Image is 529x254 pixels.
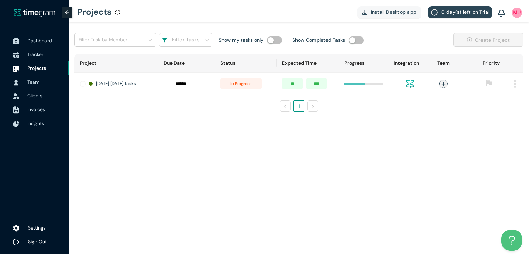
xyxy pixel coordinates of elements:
button: Expand row [80,81,86,87]
th: Progress [339,54,388,73]
span: in progress [220,78,262,89]
img: BellIcon [498,10,505,17]
th: Status [215,54,277,73]
img: filterIcon [162,38,167,43]
span: Dashboard [27,38,52,44]
h1: Projects [77,2,112,22]
span: sync [115,10,120,15]
span: down [205,38,210,43]
h1: Show Completed Tasks [292,36,345,44]
div: [DATE] [DATE] Tasks [89,80,153,87]
img: DownloadApp [362,10,367,15]
img: TimeTrackerIcon [13,52,19,58]
a: timegram [14,8,55,17]
span: flag [486,80,493,86]
span: 0 day(s) left on Trial [441,8,489,16]
iframe: Toggle Customer Support [501,230,522,251]
img: MenuIcon.83052f96084528689178504445afa2f4.svg [514,80,516,88]
span: Team [27,79,39,85]
h1: Filter Tasks [172,36,200,44]
img: InsightsIcon [13,121,19,127]
img: InvoiceIcon [13,106,19,114]
img: timegram [14,9,55,17]
span: Clients [27,93,42,99]
li: Previous Page [280,100,291,112]
th: Integration [388,54,432,73]
button: left [280,100,291,112]
th: Team [432,54,477,73]
span: Projects [27,65,46,71]
span: left [283,104,287,108]
th: Due Date [158,54,215,73]
span: Tracker [27,51,43,57]
img: ProjectIcon [13,66,19,72]
img: UserIcon [13,80,19,86]
li: Next Page [307,100,318,112]
img: DashboardIcon [13,38,20,45]
a: 1 [294,101,304,111]
img: UserIcon [512,8,522,18]
span: right [311,104,315,108]
span: Invoices [27,106,45,113]
span: Insights [27,120,44,126]
button: 0 day(s) left on Trial [428,6,492,18]
button: plus-circleCreate Project [453,33,523,47]
h1: Show my tasks only [219,36,263,44]
th: Expected Time [277,54,339,73]
img: integration [406,80,414,88]
button: Install Desktop app [357,6,422,18]
img: settings.78e04af822cf15d41b38c81147b09f22.svg [13,225,19,232]
span: Sign Out [28,239,47,245]
span: plus [439,80,448,88]
li: 1 [293,100,304,112]
img: InvoiceIcon [13,93,19,99]
span: Settings [28,225,46,231]
button: right [307,100,318,112]
h1: [DATE] [DATE] Tasks [96,80,136,87]
span: Install Desktop app [371,8,417,16]
img: logOut.ca60ddd252d7bab9102ea2608abe0238.svg [13,239,19,245]
th: Project [74,54,158,73]
th: Priority [477,54,508,73]
span: arrow-left [65,10,70,15]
